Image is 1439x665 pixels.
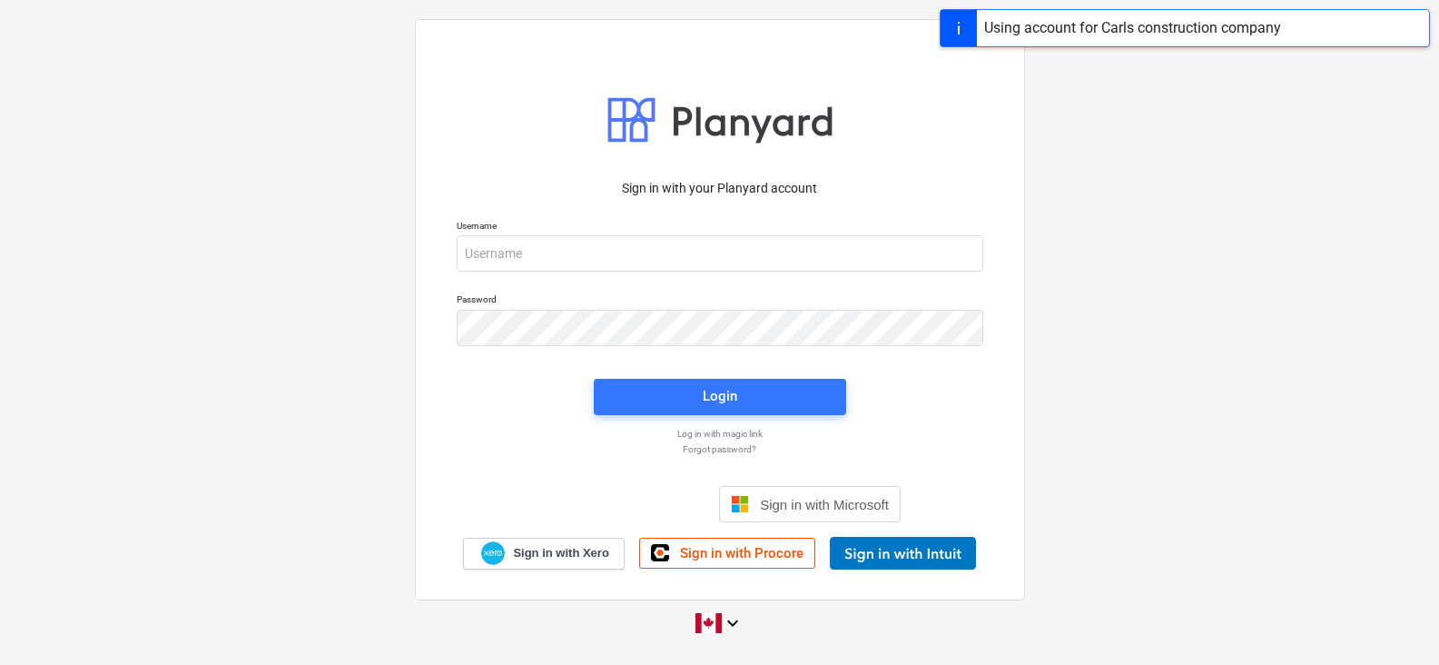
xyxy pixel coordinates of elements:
button: Login [594,379,846,415]
img: Xero logo [481,541,505,566]
a: Forgot password? [448,443,992,455]
p: Username [457,220,983,235]
span: Sign in with Microsoft [760,497,889,512]
span: Sign in with Xero [513,545,608,561]
a: Sign in with Xero [463,538,625,570]
input: Username [457,235,983,272]
div: Login [703,384,737,408]
p: Sign in with your Planyard account [457,179,983,198]
div: Using account for Carls construction company [984,17,1281,39]
span: Sign in with Procore [680,545,803,561]
iframe: Sign in with Google Button [529,484,714,524]
img: Microsoft logo [731,495,749,513]
a: Sign in with Procore [639,538,815,569]
p: Password [457,293,983,309]
a: Log in with magic link [448,428,992,440]
i: keyboard_arrow_down [722,612,744,634]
